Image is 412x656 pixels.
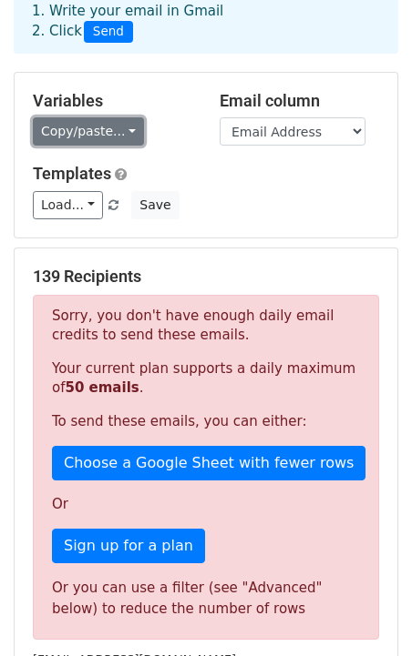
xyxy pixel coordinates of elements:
a: Load... [33,191,103,219]
iframe: Chat Widget [321,569,412,656]
strong: 50 emails [65,379,139,396]
a: Choose a Google Sheet with fewer rows [52,446,366,480]
h5: Email column [220,91,379,111]
h5: Variables [33,91,192,111]
p: Sorry, you don't have enough daily email credits to send these emails. [52,307,360,345]
div: Or you can use a filter (see "Advanced" below) to reduce the number of rows [52,578,360,619]
h5: 139 Recipients [33,267,379,287]
button: Save [131,191,179,219]
a: Templates [33,164,111,183]
p: Or [52,495,360,514]
p: To send these emails, you can either: [52,412,360,431]
p: Your current plan supports a daily maximum of . [52,359,360,398]
span: Send [84,21,133,43]
a: Copy/paste... [33,117,144,146]
a: Sign up for a plan [52,529,205,563]
div: 1. Write your email in Gmail 2. Click [18,1,394,43]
